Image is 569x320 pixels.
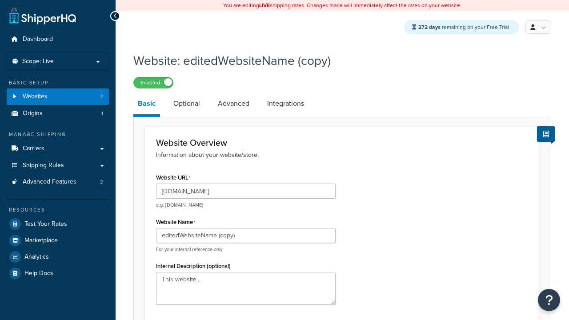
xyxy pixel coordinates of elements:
button: Show Help Docs [537,126,555,142]
a: Basic [133,93,160,117]
p: Information about your website/store. [156,150,529,160]
div: Resources [7,206,109,214]
span: Test Your Rates [24,220,67,228]
li: Origins [7,105,109,122]
label: Website Name [156,219,195,226]
span: Shipping Rules [23,162,64,169]
span: Help Docs [24,270,53,277]
div: Basic Setup [7,79,109,87]
a: Integrations [263,93,309,114]
a: Shipping Rules [7,157,109,174]
div: Manage Shipping [7,131,109,138]
span: Websites [23,93,48,100]
span: Scope: Live [22,58,54,65]
h1: Website: editedWebsiteName (copy) [133,52,540,69]
span: Carriers [23,145,44,152]
a: Carriers [7,140,109,157]
b: LIVE [259,1,270,9]
p: For your internal reference only [156,246,336,253]
label: Website URL [156,174,191,181]
span: 2 [100,178,103,186]
li: Advanced Features [7,174,109,190]
textarea: This website... [156,272,336,305]
span: remaining on your Free Trial [418,23,509,31]
a: Advanced [213,93,254,114]
span: Advanced Features [23,178,76,186]
h3: Website Overview [156,138,529,148]
a: Test Your Rates [7,216,109,232]
span: 2 [100,93,103,100]
label: Internal Description (optional) [156,263,231,269]
span: Dashboard [23,36,53,43]
span: 1 [101,110,103,117]
span: Origins [23,110,43,117]
strong: 272 days [418,23,441,31]
a: Websites2 [7,88,109,105]
a: Dashboard [7,31,109,48]
li: Websites [7,88,109,105]
button: Open Resource Center [538,289,560,311]
p: e.g. [DOMAIN_NAME] [156,202,336,208]
span: Marketplace [24,237,58,244]
label: Enabled [134,77,173,88]
a: Help Docs [7,265,109,281]
a: Optional [169,93,204,114]
a: Origins1 [7,105,109,122]
span: Analytics [24,253,49,261]
a: Advanced Features2 [7,174,109,190]
a: Marketplace [7,232,109,248]
a: Analytics [7,249,109,265]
